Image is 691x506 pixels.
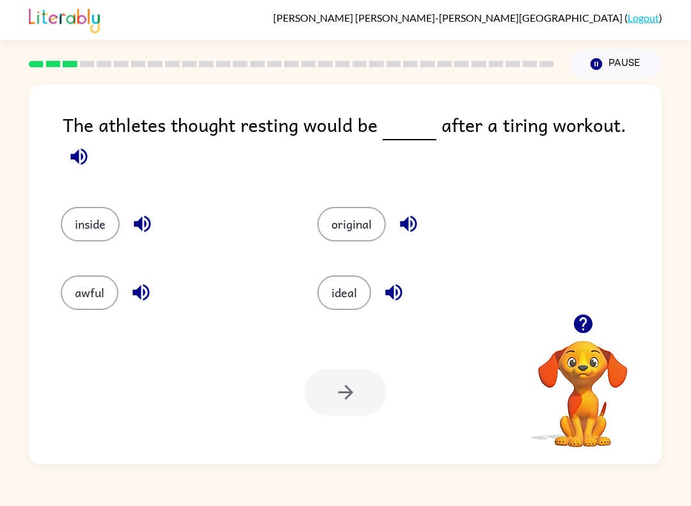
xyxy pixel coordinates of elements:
[273,12,662,24] div: ( )
[63,110,662,181] div: The athletes thought resting would be after a tiring workout.
[317,275,371,310] button: ideal
[569,49,662,79] button: Pause
[61,275,118,310] button: awful
[29,5,100,33] img: Literably
[317,207,386,241] button: original
[61,207,120,241] button: inside
[628,12,659,24] a: Logout
[519,321,647,449] video: Your browser must support playing .mp4 files to use Literably. Please try using another browser.
[273,12,624,24] span: [PERSON_NAME] [PERSON_NAME]-[PERSON_NAME][GEOGRAPHIC_DATA]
